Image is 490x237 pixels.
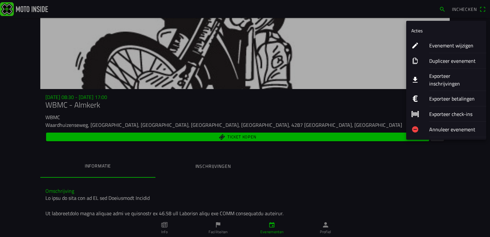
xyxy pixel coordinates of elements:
ion-label: Exporteer check-ins [429,110,481,118]
ion-icon: barcode [411,110,419,118]
ion-label: Exporteer inschrijvingen [429,72,481,87]
ion-icon: remove circle [411,126,419,133]
ion-icon: logo euro [411,95,419,102]
ion-icon: download [411,76,419,84]
ion-label: Annuleer evenement [429,126,481,133]
ion-label: Exporteer betalingen [429,95,481,102]
ion-icon: copy [411,57,419,65]
ion-label: Evenement wijzigen [429,42,481,49]
ion-label: Dupliceer evenement [429,57,481,65]
ion-label: Acties [411,27,423,34]
ion-icon: create [411,42,419,49]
